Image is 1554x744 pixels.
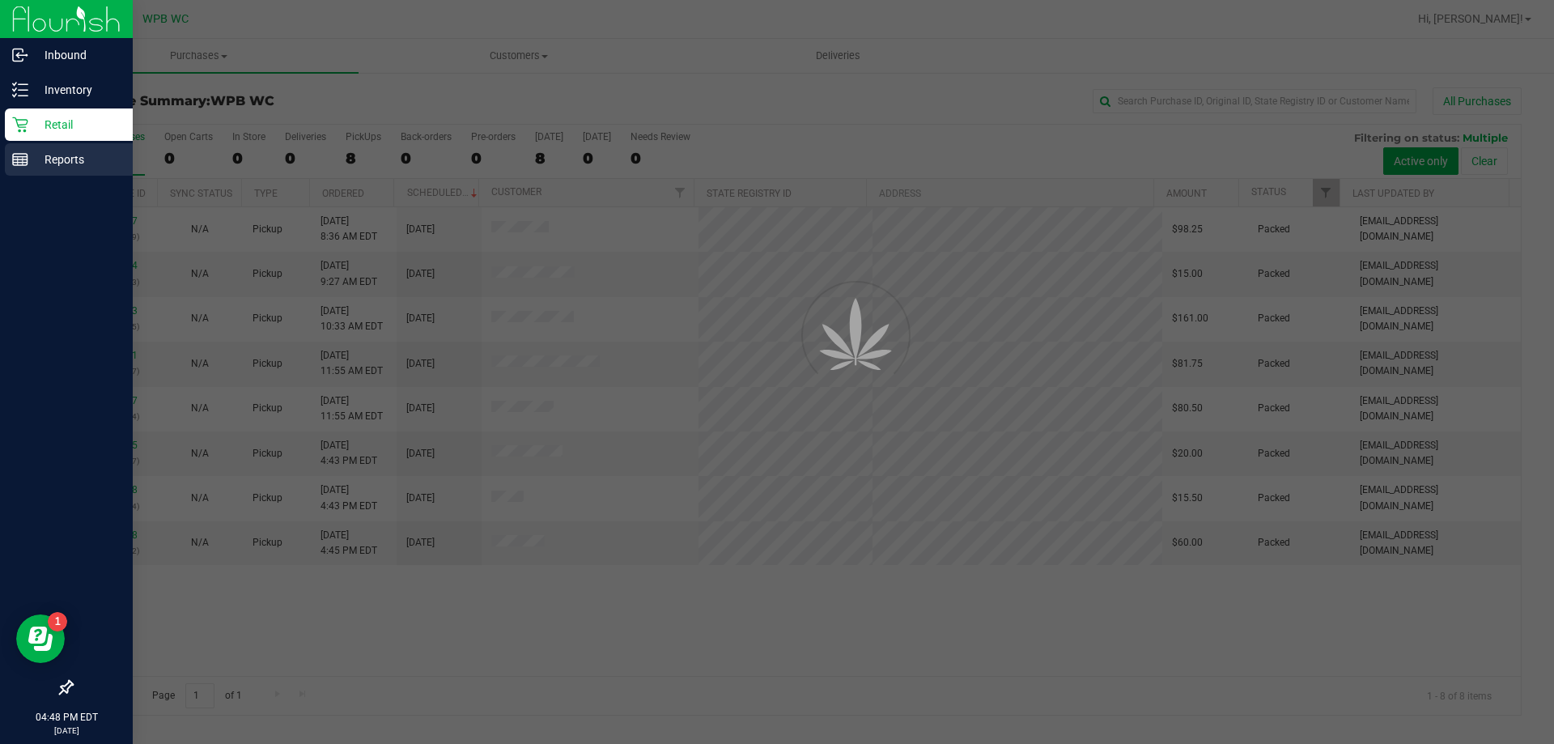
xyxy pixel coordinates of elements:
[12,47,28,63] inline-svg: Inbound
[12,117,28,133] inline-svg: Retail
[48,612,67,631] iframe: Resource center unread badge
[7,710,125,725] p: 04:48 PM EDT
[28,115,125,134] p: Retail
[12,151,28,168] inline-svg: Reports
[12,82,28,98] inline-svg: Inventory
[7,725,125,737] p: [DATE]
[28,80,125,100] p: Inventory
[28,45,125,65] p: Inbound
[16,614,65,663] iframe: Resource center
[28,150,125,169] p: Reports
